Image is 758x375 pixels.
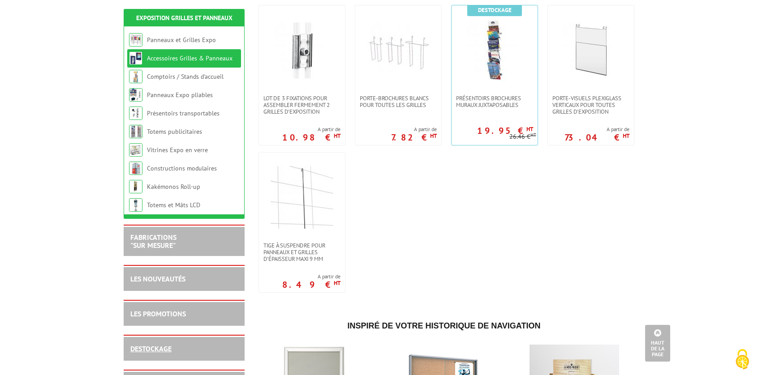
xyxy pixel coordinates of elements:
[259,95,345,115] a: Lot de 3 fixations pour assembler fermement 2 grilles d'exposition
[130,233,177,250] a: FABRICATIONS"Sur Mesure"
[147,91,213,99] a: Panneaux Expo pliables
[526,125,533,133] sup: HT
[456,95,533,108] span: Présentoirs brochures muraux juxtaposables
[391,135,437,140] p: 7.82 €
[478,6,512,14] b: Destockage
[271,166,333,229] img: Tige à suspendre pour panneaux et grilles d'épaisseur maxi 9 mm
[147,72,224,81] a: Comptoirs / Stands d'accueil
[263,95,340,115] span: Lot de 3 fixations pour assembler fermement 2 grilles d'exposition
[129,88,142,102] img: Panneaux Expo pliables
[147,183,200,191] a: Kakémonos Roll-up
[282,282,340,287] p: 8.49 €
[282,135,340,140] p: 10.98 €
[552,95,629,115] span: Porte-visuels plexiglass verticaux pour toutes grilles d'exposition
[334,279,340,287] sup: HT
[731,348,754,371] img: Cookies (fenêtre modale)
[259,242,345,262] a: Tige à suspendre pour panneaux et grilles d'épaisseur maxi 9 mm
[452,95,538,108] a: Présentoirs brochures muraux juxtaposables
[564,126,629,133] span: A partir de
[263,242,340,262] span: Tige à suspendre pour panneaux et grilles d'épaisseur maxi 9 mm
[355,95,441,108] a: Porte-brochures blancs pour toutes les grilles
[147,146,208,154] a: Vitrines Expo en verre
[548,95,634,115] a: Porte-visuels plexiglass verticaux pour toutes grilles d'exposition
[147,36,216,44] a: Panneaux et Grilles Expo
[147,54,233,62] a: Accessoires Grilles & Panneaux
[347,321,540,330] span: Inspiré de votre historique de navigation
[530,132,536,138] sup: HT
[645,325,670,362] a: Haut de la page
[271,19,333,81] img: Lot de 3 fixations pour assembler fermement 2 grilles d'exposition
[147,128,202,136] a: Totems publicitaires
[136,14,233,22] a: Exposition Grilles et Panneaux
[129,180,142,193] img: Kakémonos Roll-up
[130,274,185,283] a: LES NOUVEAUTÉS
[334,132,340,140] sup: HT
[360,95,437,108] span: Porte-brochures blancs pour toutes les grilles
[129,51,142,65] img: Accessoires Grilles & Panneaux
[129,107,142,120] img: Présentoirs transportables
[463,19,526,81] img: Présentoirs brochures muraux juxtaposables
[430,132,437,140] sup: HT
[147,109,220,117] a: Présentoirs transportables
[282,126,340,133] span: A partir de
[623,132,629,140] sup: HT
[129,33,142,47] img: Panneaux et Grilles Expo
[129,125,142,138] img: Totems publicitaires
[560,19,622,81] img: Porte-visuels plexiglass verticaux pour toutes grilles d'exposition
[727,345,758,375] button: Cookies (fenêtre modale)
[477,128,533,133] p: 19.95 €
[129,198,142,212] img: Totems et Mâts LCD
[147,201,200,209] a: Totems et Mâts LCD
[147,164,217,172] a: Constructions modulaires
[282,273,340,280] span: A partir de
[129,162,142,175] img: Constructions modulaires
[509,133,536,140] p: 26.46 €
[367,19,430,81] img: Porte-brochures blancs pour toutes les grilles
[564,135,629,140] p: 73.04 €
[129,70,142,83] img: Comptoirs / Stands d'accueil
[129,143,142,157] img: Vitrines Expo en verre
[130,344,172,353] a: DESTOCKAGE
[391,126,437,133] span: A partir de
[130,309,186,318] a: LES PROMOTIONS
